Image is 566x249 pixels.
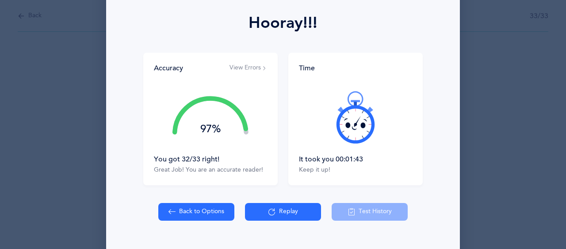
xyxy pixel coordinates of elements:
[299,63,412,73] div: Time
[172,124,249,134] div: 97%
[249,11,317,35] div: Hooray!!!
[299,166,412,175] div: Keep it up!
[229,64,267,73] button: View Errors
[154,166,267,175] div: Great Job! You are an accurate reader!
[154,154,267,164] div: You got 32/33 right!
[154,63,183,73] div: Accuracy
[299,154,412,164] div: It took you 00:01:43
[158,203,234,221] button: Back to Options
[245,203,321,221] button: Replay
